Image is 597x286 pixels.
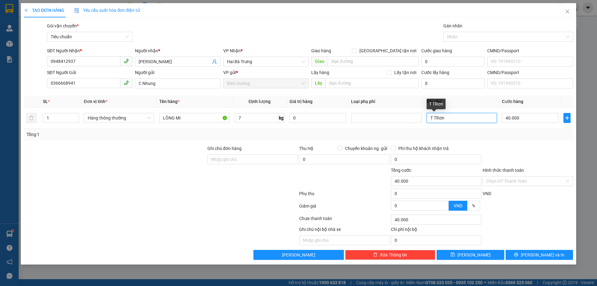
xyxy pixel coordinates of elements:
div: Ghi chú nội bộ nhà xe [299,226,390,235]
span: Lấy hàng [311,70,329,75]
span: user-add [212,59,217,64]
span: VND [483,191,491,196]
span: 18:55:11 [DATE] [34,24,70,29]
label: Ghi chú đơn hàng [207,146,242,151]
div: VP gửi [223,69,309,76]
div: Chi phí nội bộ [391,226,481,235]
span: SL [43,99,48,104]
button: printer[PERSON_NAME] và In [506,250,573,260]
span: close [565,9,570,14]
span: Tiêu chuẩn [51,32,129,41]
span: Phí thu hộ khách nhận trả [396,145,451,152]
span: Giao hàng [311,48,331,53]
span: kg [278,113,285,123]
span: Đơn vị tính [84,99,107,104]
span: Định lượng [248,99,271,104]
label: Cước lấy hàng [421,70,449,75]
span: [PERSON_NAME] [457,251,491,258]
input: VD: Bàn, Ghế [159,113,229,123]
input: 0 [289,113,346,123]
span: phone [124,80,129,85]
span: Cước hàng [502,99,523,104]
span: plus [564,115,570,120]
span: BD1409250020 - [28,18,105,29]
img: icon [74,8,79,13]
input: Dọc đường [326,78,419,88]
span: [PERSON_NAME] [282,251,315,258]
label: Gán nhãn [443,23,462,28]
div: Tổng: 1 [26,131,230,138]
div: T TRơn [427,99,446,109]
span: Lấy [311,78,326,88]
div: CMND/Passport [487,47,573,54]
button: Close [559,3,576,21]
input: Cước lấy hàng [421,78,485,88]
span: save [451,252,455,257]
div: CMND/Passport [487,69,573,76]
span: Gửi: [28,3,71,10]
th: Ghi chú [424,96,499,108]
span: plus [24,8,28,12]
span: printer [514,252,518,257]
span: Lấy tận nơi [392,69,419,76]
button: delete [26,113,36,123]
span: Bình Dương [39,3,71,10]
span: [GEOGRAPHIC_DATA] tận nơi [357,47,419,54]
span: TẠO ĐƠN HÀNG [24,8,64,13]
input: Nhập ghi chú [299,235,390,245]
span: duykha.tienoanh - In: [28,18,105,29]
span: [PERSON_NAME] và In [521,251,564,258]
span: Giá trị hàng [289,99,312,104]
span: Hàng thông thường [88,113,150,123]
input: Ghi Chú [427,113,497,123]
span: Ngọc Thư - 0971534604 [28,12,82,17]
strong: Nhận: [3,33,93,67]
button: save[PERSON_NAME] [437,250,504,260]
input: Ghi chú đơn hàng [207,154,298,164]
span: Gói vận chuyển [47,23,79,28]
div: Người gửi [135,69,220,76]
span: VND [454,203,462,208]
span: Tên hàng [159,99,179,104]
div: Chưa thanh toán [298,215,390,226]
span: Giao [311,56,328,66]
div: SĐT Người Gửi [47,69,132,76]
button: deleteXóa Thông tin [345,250,436,260]
span: delete [373,252,377,257]
span: Bình Dương [227,79,305,88]
input: Dọc đường [328,56,419,66]
span: phone [124,59,129,63]
button: [PERSON_NAME] [253,250,344,260]
div: Phụ thu [298,190,390,201]
span: Hai Bà Trưng [3,33,93,67]
span: Xóa Thông tin [380,251,407,258]
label: Hình thức thanh toán [483,168,524,173]
div: Giảm giá [298,203,390,213]
span: Chuyển khoản ng. gửi [343,145,390,152]
span: VP Nhận [223,48,241,53]
button: plus [563,113,570,123]
span: Hai Bà Trưng [227,57,305,66]
th: Loại phụ phí [349,96,424,108]
label: Cước giao hàng [421,48,452,53]
input: Cước giao hàng [421,57,485,67]
span: Tổng cước [391,168,411,173]
div: SĐT Người Nhận [47,47,132,54]
div: Người nhận [135,47,220,54]
span: Yêu cầu xuất hóa đơn điện tử [74,8,140,13]
span: % [472,203,475,208]
span: Thu Hộ [299,146,313,151]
